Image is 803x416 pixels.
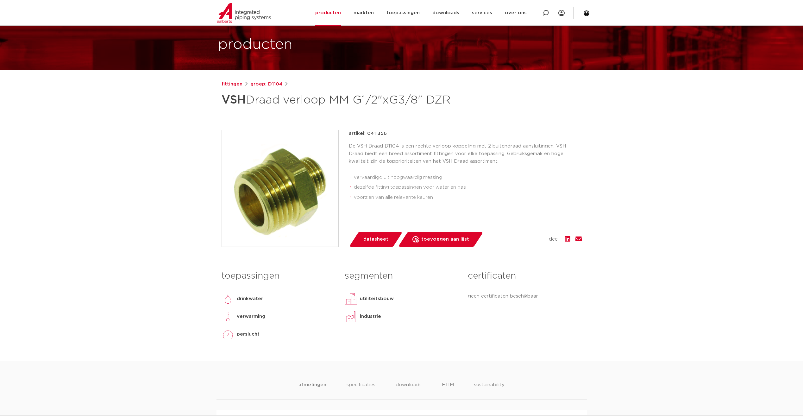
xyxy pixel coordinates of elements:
[349,130,387,137] p: artikel: 0411356
[222,270,335,282] h3: toepassingen
[360,295,394,303] p: utiliteitsbouw
[363,234,388,244] span: datasheet
[474,381,505,399] li: sustainability
[345,293,357,305] img: utiliteitsbouw
[396,381,422,399] li: downloads
[237,295,263,303] p: drinkwater
[345,310,357,323] img: industrie
[468,293,581,300] p: geen certificaten beschikbaar
[549,236,560,243] span: deel:
[354,173,582,183] li: vervaardigd uit hoogwaardig messing
[222,293,234,305] img: drinkwater
[360,313,381,320] p: industrie
[354,192,582,203] li: voorzien van alle relevante keuren
[218,35,292,55] h1: producten
[237,313,265,320] p: verwarming
[298,381,326,399] li: afmetingen
[222,328,234,341] img: perslucht
[222,94,246,106] strong: VSH
[222,310,234,323] img: verwarming
[347,381,375,399] li: specificaties
[349,232,403,247] a: datasheet
[222,91,459,110] h1: Draad verloop MM G1/2"xG3/8" DZR
[237,331,260,338] p: perslucht
[349,142,582,165] p: De VSH Draad D1104 is een rechte verloop koppeling met 2 buitendraad aansluitingen. VSH Draad bie...
[468,270,581,282] h3: certificaten
[421,234,469,244] span: toevoegen aan lijst
[354,182,582,192] li: dezelfde fitting toepassingen voor water en gas
[222,80,242,88] a: fittingen
[222,130,338,247] img: Product Image for VSH Draad verloop MM G1/2"xG3/8" DZR
[442,381,454,399] li: ETIM
[345,270,458,282] h3: segmenten
[250,80,282,88] a: groep: D1104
